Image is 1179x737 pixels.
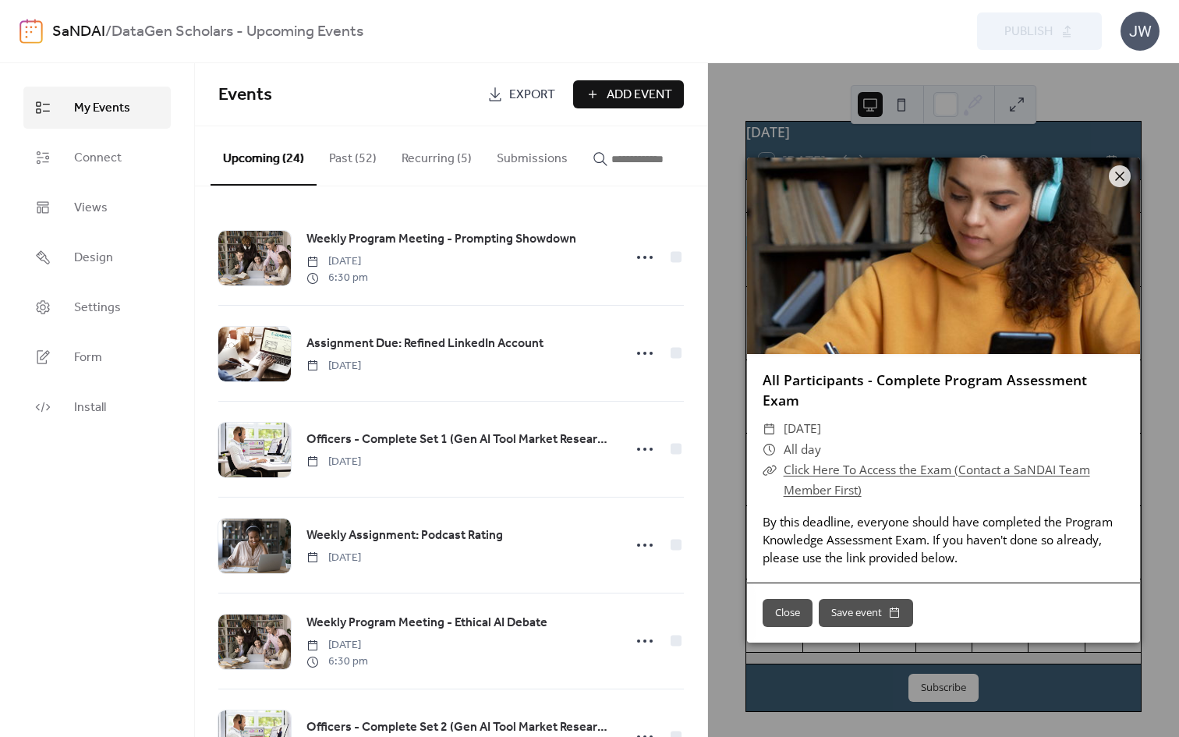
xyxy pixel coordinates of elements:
[23,236,171,278] a: Design
[74,299,121,317] span: Settings
[763,460,777,480] div: ​
[306,358,361,374] span: [DATE]
[211,126,317,186] button: Upcoming (24)
[306,637,368,654] span: [DATE]
[306,654,368,670] span: 6:30 pm
[74,349,102,367] span: Form
[306,526,503,546] a: Weekly Assignment: Podcast Rating
[763,440,777,460] div: ​
[105,17,112,47] b: /
[74,149,122,168] span: Connect
[784,419,821,439] span: [DATE]
[306,526,503,545] span: Weekly Assignment: Podcast Rating
[52,17,105,47] a: SaNDAI
[484,126,580,184] button: Submissions
[819,599,913,627] button: Save event
[74,199,108,218] span: Views
[74,249,113,268] span: Design
[306,454,361,470] span: [DATE]
[23,136,171,179] a: Connect
[784,440,821,460] span: All day
[573,80,684,108] button: Add Event
[306,270,368,286] span: 6:30 pm
[23,286,171,328] a: Settings
[317,126,389,184] button: Past (52)
[112,17,363,47] b: DataGen Scholars - Upcoming Events
[306,718,614,737] span: Officers - Complete Set 2 (Gen AI Tool Market Research Micro-job)
[306,253,368,270] span: [DATE]
[784,462,1090,498] a: Click Here To Access the Exam (Contact a SaNDAI Team Member First)
[389,126,484,184] button: Recurring (5)
[74,399,106,417] span: Install
[763,419,777,439] div: ​
[23,87,171,129] a: My Events
[23,386,171,428] a: Install
[607,86,672,105] span: Add Event
[23,186,171,229] a: Views
[306,335,543,353] span: Assignment Due: Refined LinkedIn Account
[1121,12,1160,51] div: JW
[747,513,1140,567] div: By this deadline, everyone should have completed the Program Knowledge Assessment Exam. If you ha...
[763,370,1087,409] a: All Participants - Complete Program Assessment Exam
[306,229,576,250] a: Weekly Program Meeting - Prompting Showdown
[763,599,813,627] button: Close
[306,230,576,249] span: Weekly Program Meeting - Prompting Showdown
[306,613,547,633] a: Weekly Program Meeting - Ethical AI Debate
[509,86,555,105] span: Export
[306,334,543,354] a: Assignment Due: Refined LinkedIn Account
[218,78,272,112] span: Events
[306,430,614,450] a: Officers - Complete Set 1 (Gen AI Tool Market Research Micro-job)
[306,431,614,449] span: Officers - Complete Set 1 (Gen AI Tool Market Research Micro-job)
[74,99,130,118] span: My Events
[23,336,171,378] a: Form
[306,550,361,566] span: [DATE]
[19,19,43,44] img: logo
[476,80,567,108] a: Export
[306,614,547,632] span: Weekly Program Meeting - Ethical AI Debate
